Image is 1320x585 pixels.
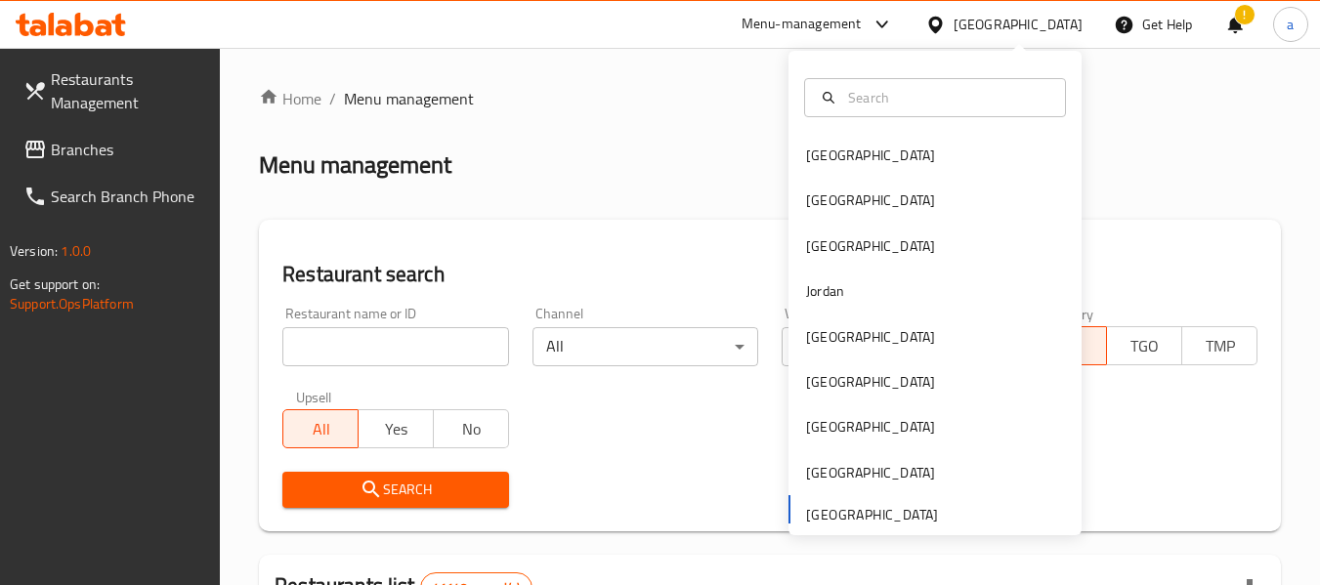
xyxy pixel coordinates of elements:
h2: Menu management [259,149,451,181]
a: Support.OpsPlatform [10,291,134,316]
span: Search Branch Phone [51,185,205,208]
input: Search [840,87,1053,108]
div: [GEOGRAPHIC_DATA] [806,145,935,166]
span: Version: [10,238,58,264]
span: No [442,415,501,443]
div: All [532,327,758,366]
span: Restaurants Management [51,67,205,114]
button: Search [282,472,508,508]
div: [GEOGRAPHIC_DATA] [806,189,935,211]
div: [GEOGRAPHIC_DATA] [954,14,1083,35]
div: [GEOGRAPHIC_DATA] [806,235,935,257]
h2: Restaurant search [282,260,1257,289]
label: Delivery [1045,307,1094,320]
a: Restaurants Management [8,56,221,126]
button: TMP [1181,326,1257,365]
a: Home [259,87,321,110]
a: Branches [8,126,221,173]
span: a [1287,14,1294,35]
span: Yes [366,415,426,443]
a: Search Branch Phone [8,173,221,220]
input: Search for restaurant name or ID.. [282,327,508,366]
div: Jordan [806,280,844,302]
button: TGO [1106,326,1182,365]
button: Yes [358,409,434,448]
span: TGO [1115,332,1174,360]
label: Upsell [296,390,332,403]
div: All [782,327,1007,366]
li: / [329,87,336,110]
div: [GEOGRAPHIC_DATA] [806,371,935,393]
div: [GEOGRAPHIC_DATA] [806,416,935,438]
span: Menu management [344,87,474,110]
div: [GEOGRAPHIC_DATA] [806,326,935,348]
button: All [282,409,359,448]
span: Branches [51,138,205,161]
div: [GEOGRAPHIC_DATA] [806,462,935,483]
span: All [291,415,351,443]
nav: breadcrumb [259,87,1281,110]
span: 1.0.0 [61,238,91,264]
span: Search [298,478,492,502]
div: Menu-management [742,13,862,36]
button: No [433,409,509,448]
span: TMP [1190,332,1250,360]
span: Get support on: [10,272,100,297]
